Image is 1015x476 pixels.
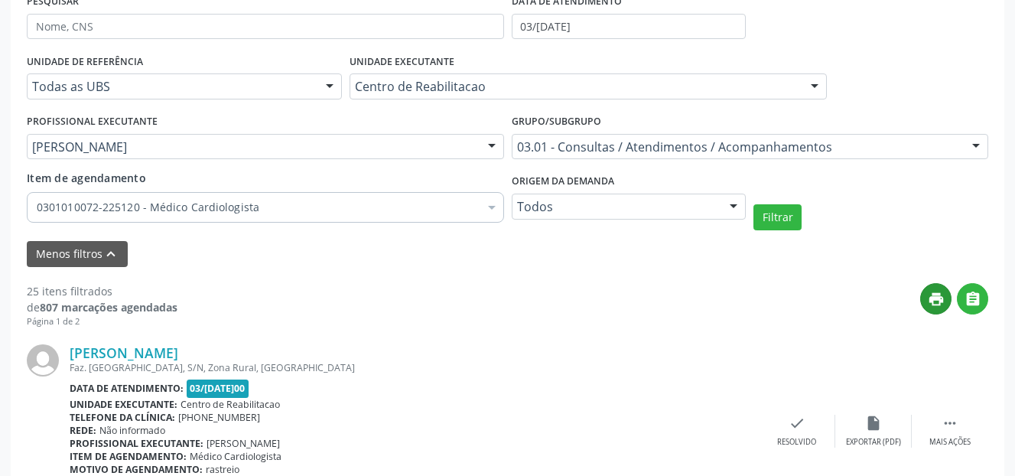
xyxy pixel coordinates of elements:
div: Página 1 de 2 [27,315,177,328]
span: Todas as UBS [32,79,311,94]
div: Resolvido [777,437,816,448]
label: UNIDADE DE REFERÊNCIA [27,50,143,73]
div: Mais ações [929,437,971,448]
span: 03/[DATE]00 [187,380,249,397]
span: Item de agendamento [27,171,146,185]
button:  [957,283,988,315]
i: insert_drive_file [865,415,882,432]
label: UNIDADE EXECUTANTE [350,50,454,73]
span: 03.01 - Consultas / Atendimentos / Acompanhamentos [517,139,958,155]
b: Item de agendamento: [70,450,187,463]
i: print [928,291,945,308]
button: print [920,283,952,315]
span: Todos [517,199,715,214]
i:  [942,415,958,432]
b: Unidade executante: [70,398,177,411]
strong: 807 marcações agendadas [40,300,177,315]
i:  [965,291,981,308]
span: Centro de Reabilitacao [181,398,280,411]
span: Médico Cardiologista [190,450,281,463]
div: Faz. [GEOGRAPHIC_DATA], S/N, Zona Rural, [GEOGRAPHIC_DATA] [70,361,759,374]
b: Profissional executante: [70,437,203,450]
b: Data de atendimento: [70,382,184,395]
span: [PERSON_NAME] [207,437,280,450]
div: 25 itens filtrados [27,283,177,299]
a: [PERSON_NAME] [70,344,178,361]
span: Centro de Reabilitacao [355,79,795,94]
label: PROFISSIONAL EXECUTANTE [27,110,158,134]
b: Motivo de agendamento: [70,463,203,476]
button: Filtrar [753,204,802,230]
i: check [789,415,805,432]
label: Origem da demanda [512,170,614,194]
span: 0301010072-225120 - Médico Cardiologista [37,200,479,215]
i: keyboard_arrow_up [102,246,119,262]
div: Exportar (PDF) [846,437,901,448]
div: de [27,299,177,315]
label: Grupo/Subgrupo [512,110,601,134]
span: Não informado [99,424,165,437]
b: Telefone da clínica: [70,411,175,424]
button: Menos filtroskeyboard_arrow_up [27,241,128,268]
img: img [27,344,59,377]
input: Selecione um intervalo [512,14,747,40]
input: Nome, CNS [27,14,504,40]
b: Rede: [70,424,96,437]
span: [PERSON_NAME] [32,139,473,155]
span: [PHONE_NUMBER] [178,411,260,424]
span: rastreio [206,463,239,476]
